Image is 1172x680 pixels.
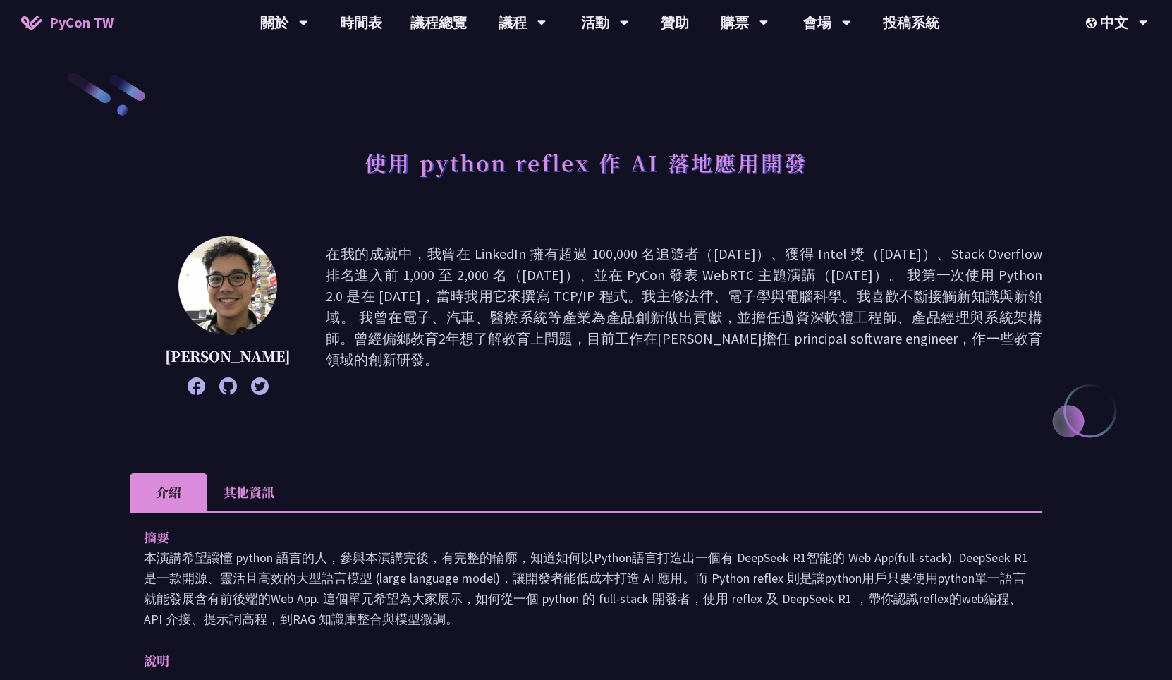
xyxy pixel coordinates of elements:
li: 其他資訊 [207,473,291,511]
p: 在我的成就中，我曾在 LinkedIn 擁有超過 100,000 名追隨者（[DATE]）、獲得 Intel 獎（[DATE]）、Stack Overflow 排名進入前 1,000 至 2,0... [326,243,1042,388]
img: Locale Icon [1086,18,1100,28]
li: 介紹 [130,473,207,511]
img: Home icon of PyCon TW 2025 [21,16,42,30]
p: 說明 [144,650,1000,671]
p: 摘要 [144,527,1000,547]
p: [PERSON_NAME] [165,346,291,367]
img: Milo Chen [178,236,277,335]
h1: 使用 python reflex 作 AI 落地應用開發 [365,141,807,183]
a: PyCon TW [7,5,128,40]
p: 本演講希望讓懂 python 語言的人，參與本演講完後，有完整的輪廓，知道如何以Python語言打造出一個有 DeepSeek R1智能的 Web App(full-stack). DeepSe... [144,547,1028,629]
span: PyCon TW [49,12,114,33]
